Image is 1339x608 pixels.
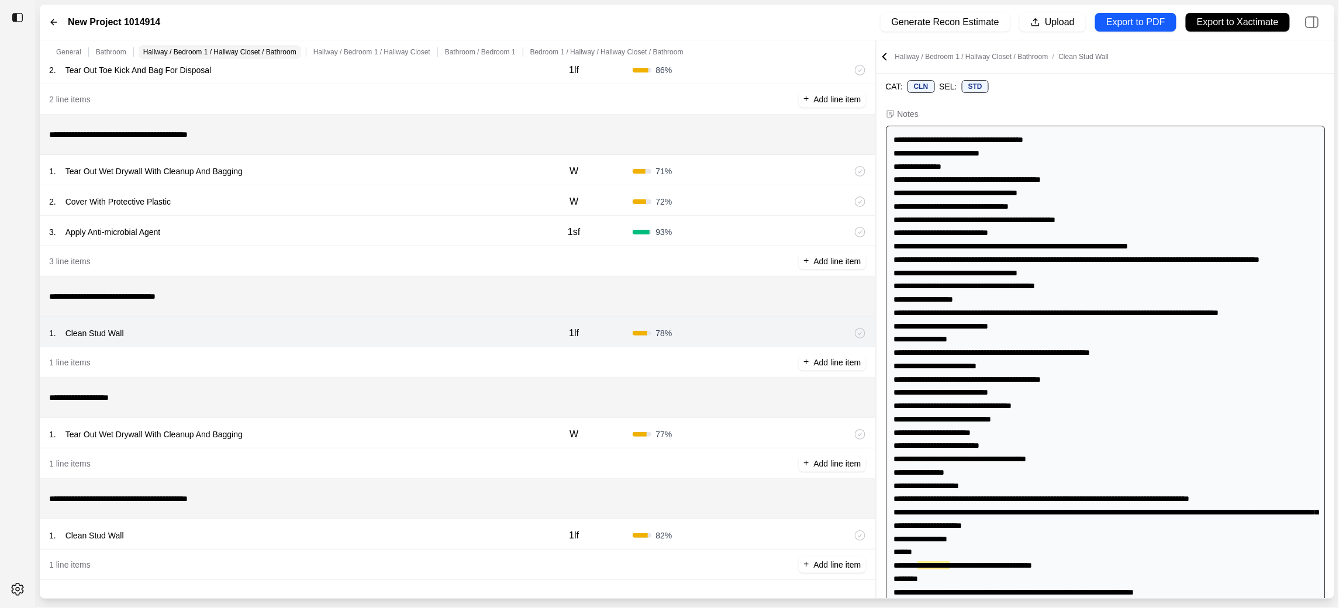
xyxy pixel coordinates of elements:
[530,47,684,57] p: Bedroom 1 / Hallway / Hallway Closet / Bathroom
[49,458,91,469] p: 1 line items
[803,558,809,571] p: +
[898,108,919,120] div: Notes
[143,47,296,57] p: Hallway / Bedroom 1 / Hallway Closet / Bathroom
[570,427,578,441] p: W
[1059,53,1109,61] span: Clean Stud Wall
[1186,13,1290,32] button: Export to Xactimate
[656,64,672,76] span: 86 %
[61,527,129,544] p: Clean Stud Wall
[1048,53,1059,61] span: /
[1020,13,1086,32] button: Upload
[803,355,809,369] p: +
[61,224,165,240] p: Apply Anti-microbial Agent
[49,226,56,238] p: 3 .
[656,530,672,541] span: 82 %
[814,357,861,368] p: Add line item
[814,255,861,267] p: Add line item
[61,325,129,341] p: Clean Stud Wall
[49,94,91,105] p: 2 line items
[61,62,216,78] p: Tear Out Toe Kick And Bag For Disposal
[656,429,672,440] span: 77 %
[568,225,580,239] p: 1sf
[881,13,1010,32] button: Generate Recon Estimate
[12,12,23,23] img: toggle sidebar
[940,81,957,92] p: SEL:
[886,81,903,92] p: CAT:
[1299,9,1325,35] img: right-panel.svg
[656,196,672,208] span: 72 %
[656,165,672,177] span: 71 %
[49,559,91,571] p: 1 line items
[49,530,56,541] p: 1 .
[962,80,989,93] div: STD
[569,528,579,543] p: 1lf
[814,94,861,105] p: Add line item
[313,47,430,57] p: Hallway / Bedroom 1 / Hallway Closet
[570,164,578,178] p: W
[56,47,81,57] p: General
[1197,16,1279,29] p: Export to Xactimate
[569,326,579,340] p: 1lf
[907,80,935,93] div: CLN
[799,455,865,472] button: +Add line item
[61,163,247,179] p: Tear Out Wet Drywall With Cleanup And Bagging
[656,327,672,339] span: 78 %
[49,357,91,368] p: 1 line items
[49,165,56,177] p: 1 .
[1045,16,1075,29] p: Upload
[656,226,672,238] span: 93 %
[49,196,56,208] p: 2 .
[49,429,56,440] p: 1 .
[803,457,809,470] p: +
[96,47,126,57] p: Bathroom
[1095,13,1176,32] button: Export to PDF
[895,52,1109,61] p: Hallway / Bedroom 1 / Hallway Closet / Bathroom
[803,92,809,106] p: +
[61,194,176,210] p: Cover With Protective Plastic
[799,557,865,573] button: +Add line item
[814,458,861,469] p: Add line item
[892,16,999,29] p: Generate Recon Estimate
[570,195,578,209] p: W
[799,354,865,371] button: +Add line item
[49,255,91,267] p: 3 line items
[1106,16,1165,29] p: Export to PDF
[49,64,56,76] p: 2 .
[61,426,247,443] p: Tear Out Wet Drywall With Cleanup And Bagging
[49,327,56,339] p: 1 .
[803,254,809,268] p: +
[569,63,579,77] p: 1lf
[68,15,160,29] label: New Project 1014914
[445,47,516,57] p: Bathroom / Bedroom 1
[799,91,865,108] button: +Add line item
[799,253,865,270] button: +Add line item
[814,559,861,571] p: Add line item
